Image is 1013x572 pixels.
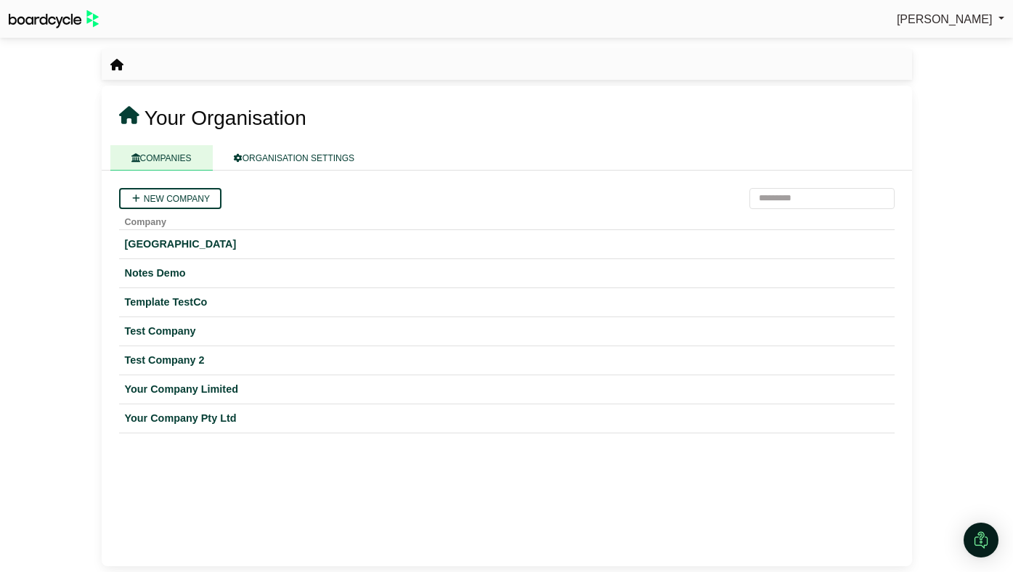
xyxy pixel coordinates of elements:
a: ORGANISATION SETTINGS [213,145,375,171]
nav: breadcrumb [110,56,123,75]
img: BoardcycleBlackGreen-aaafeed430059cb809a45853b8cf6d952af9d84e6e89e1f1685b34bfd5cb7d64.svg [9,10,99,28]
div: Open Intercom Messenger [964,523,998,557]
a: [GEOGRAPHIC_DATA] [125,236,889,253]
a: [PERSON_NAME] [897,10,1004,29]
span: Your Organisation [145,107,306,129]
a: New company [119,188,221,209]
span: [PERSON_NAME] [897,13,993,25]
a: Your Company Limited [125,381,889,398]
a: COMPANIES [110,145,213,171]
a: Notes Demo [125,265,889,282]
a: Test Company [125,323,889,340]
th: Company [119,209,895,230]
a: Test Company 2 [125,352,889,369]
a: Your Company Pty Ltd [125,410,889,427]
a: Template TestCo [125,294,889,311]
